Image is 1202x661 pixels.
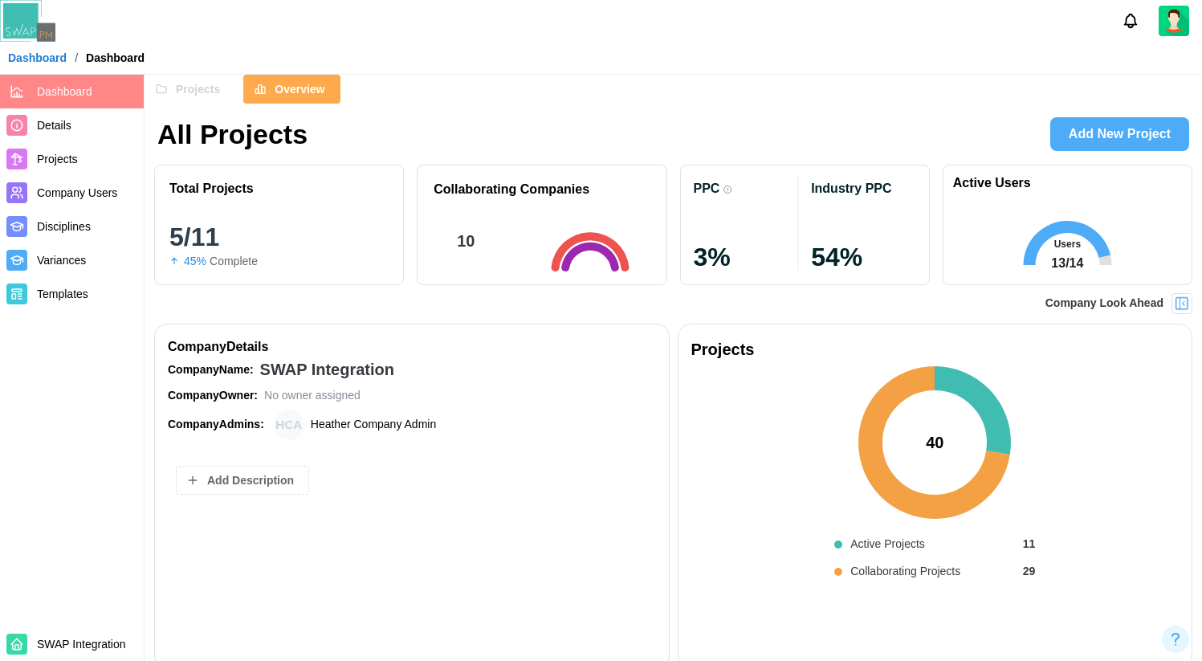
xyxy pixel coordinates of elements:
div: Collaborating Projects [850,563,960,581]
div: 29 [1023,563,1036,581]
img: 2Q== [1159,6,1189,36]
span: Add Description [207,467,294,494]
a: Zulqarnain Khalil [1159,6,1189,36]
div: SWAP Integration [260,357,394,382]
div: / [75,52,78,63]
div: Company Look Ahead [1045,295,1163,312]
span: Company Users [37,186,117,199]
strong: Company Admins: [168,418,264,430]
div: 5/11 [169,224,389,250]
div: PPC [694,181,720,196]
button: Add Description [176,466,309,495]
strong: Company Owner: [168,389,258,402]
span: Overview [275,75,324,103]
button: Projects [145,75,235,104]
button: Notifications [1117,7,1144,35]
span: Projects [37,153,78,165]
h1: Active Users [953,175,1031,192]
div: Complete [210,253,258,271]
span: Add New Project [1069,118,1171,150]
div: 45% [184,253,206,271]
div: 3 % [694,244,799,270]
div: Active Projects [850,536,925,553]
img: Project Look Ahead Button [1174,296,1190,312]
span: Dashboard [37,85,92,98]
div: Industry PPC [811,181,891,196]
div: Company Details [168,337,656,357]
button: Overview [243,75,340,104]
span: Disciplines [37,220,91,233]
div: Total Projects [169,181,254,196]
h1: Collaborating Companies [434,182,589,198]
span: Variances [37,254,86,267]
span: Details [37,119,71,132]
div: 11 [1023,536,1036,553]
div: Projects [691,337,1180,362]
a: Dashboard [8,52,67,63]
a: Add New Project [1050,117,1189,151]
span: Projects [176,75,220,103]
div: 10 [457,229,475,254]
span: SWAP Integration [37,638,126,651]
div: No owner assigned [264,387,361,405]
div: Dashboard [86,52,145,63]
span: Templates [37,288,88,300]
div: 54 % [811,244,916,270]
div: Company Name: [168,361,254,379]
h1: All Projects [157,116,308,152]
div: 40 [926,430,943,455]
div: Heather Company Admin [274,410,304,440]
div: Heather Company Admin [311,416,436,434]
